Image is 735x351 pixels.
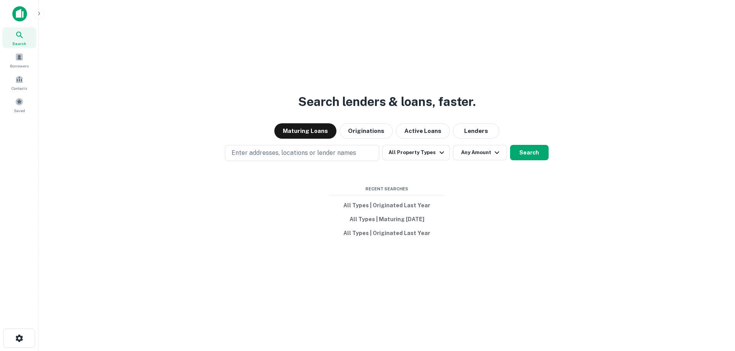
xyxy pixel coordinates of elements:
[12,6,27,22] img: capitalize-icon.png
[12,40,26,47] span: Search
[329,226,445,240] button: All Types | Originated Last Year
[231,148,356,158] p: Enter addresses, locations or lender names
[2,72,36,93] a: Contacts
[298,92,476,111] h3: Search lenders & loans, faster.
[382,145,449,160] button: All Property Types
[696,289,735,326] iframe: Chat Widget
[329,212,445,226] button: All Types | Maturing [DATE]
[2,94,36,115] a: Saved
[274,123,336,139] button: Maturing Loans
[329,186,445,192] span: Recent Searches
[453,145,507,160] button: Any Amount
[10,63,29,69] span: Borrowers
[396,123,450,139] button: Active Loans
[340,123,393,139] button: Originations
[12,85,27,91] span: Contacts
[329,198,445,212] button: All Types | Originated Last Year
[510,145,549,160] button: Search
[225,145,379,161] button: Enter addresses, locations or lender names
[2,27,36,48] a: Search
[2,50,36,71] a: Borrowers
[14,107,25,114] span: Saved
[453,123,499,139] button: Lenders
